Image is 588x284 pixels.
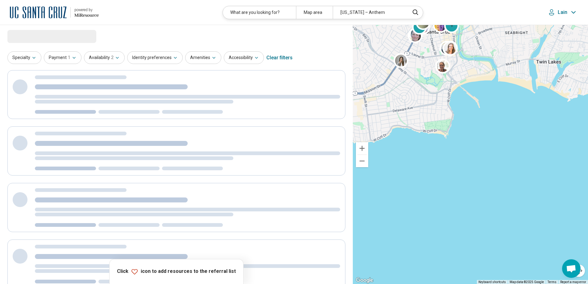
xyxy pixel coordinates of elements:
span: Loading... [7,30,59,42]
button: Amenities [185,51,221,64]
button: Availability2 [84,51,125,64]
button: Accessibility [224,51,264,64]
button: Zoom in [356,142,368,155]
p: Click icon to add resources to the referral list [117,268,236,275]
a: Report a map error [560,280,586,284]
div: Open chat [562,259,581,278]
div: [US_STATE] – Anthem [333,6,406,19]
span: 2 [111,54,114,61]
button: Identity preferences [127,51,183,64]
button: Zoom out [356,155,368,167]
span: 1 [68,54,70,61]
div: 9 [444,18,459,33]
div: powered by [74,7,99,13]
div: Map area [296,6,333,19]
div: What are you looking for? [223,6,296,19]
img: University of California at Santa Cruz [10,5,67,20]
div: Clear filters [266,50,293,65]
p: Lain [558,9,567,15]
button: Payment1 [44,51,81,64]
button: Specialty [7,51,41,64]
div: 2 [412,19,427,34]
a: Terms (opens in new tab) [548,280,557,284]
a: University of California at Santa Cruzpowered by [10,5,99,20]
span: Map data ©2025 Google [510,280,544,284]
